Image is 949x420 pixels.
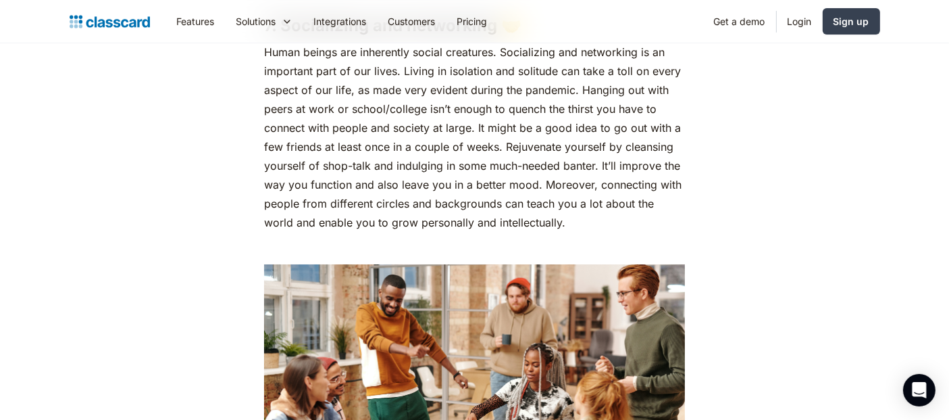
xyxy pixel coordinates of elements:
[70,12,150,31] a: home
[446,6,498,37] a: Pricing
[777,6,823,37] a: Login
[823,8,880,34] a: Sign up
[703,6,776,37] a: Get a demo
[264,43,685,232] p: Human beings are inherently social creatures. Socializing and networking is an important part of ...
[833,14,869,28] div: Sign up
[264,239,685,258] p: ‍
[903,374,935,406] div: Open Intercom Messenger
[236,14,276,28] div: Solutions
[378,6,446,37] a: Customers
[303,6,378,37] a: Integrations
[166,6,226,37] a: Features
[226,6,303,37] div: Solutions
